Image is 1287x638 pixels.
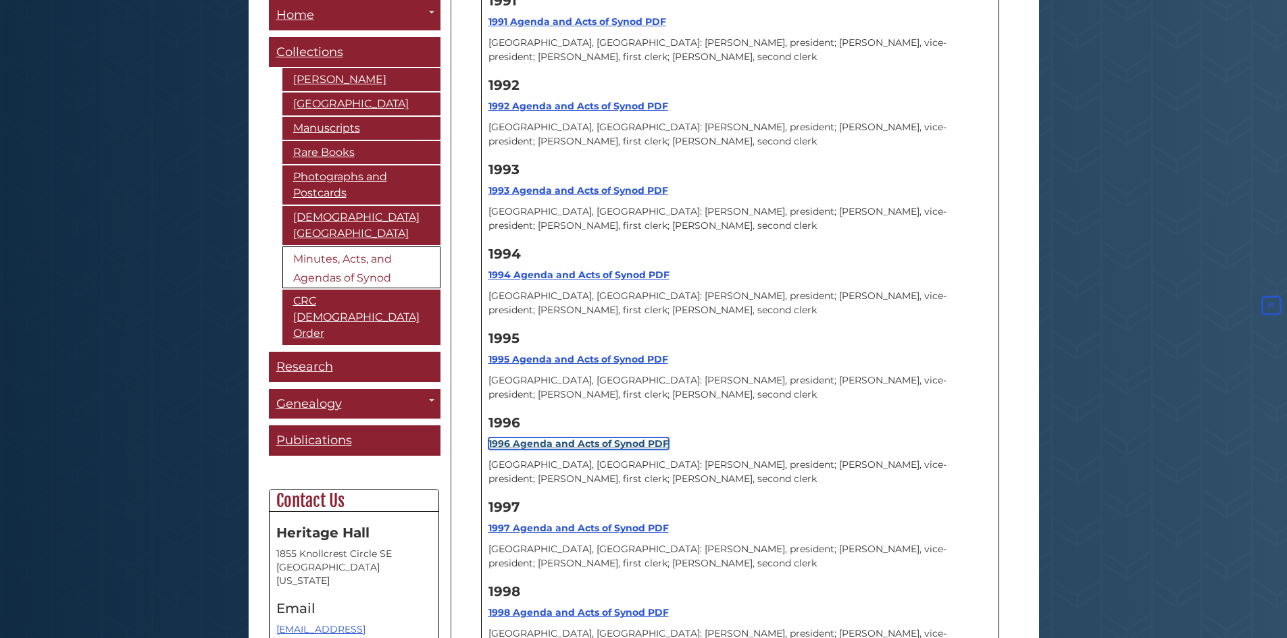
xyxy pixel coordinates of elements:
[282,246,440,288] a: Minutes, Acts, and Agendas of Synod
[488,373,992,402] p: [GEOGRAPHIC_DATA], [GEOGRAPHIC_DATA]: [PERSON_NAME], president; [PERSON_NAME], vice-president; [P...
[488,289,992,317] p: [GEOGRAPHIC_DATA], [GEOGRAPHIC_DATA]: [PERSON_NAME], president; [PERSON_NAME], vice-president; [P...
[488,437,669,450] a: 1996 Agenda and Acts of Synod PDF
[488,542,992,570] p: [GEOGRAPHIC_DATA], [GEOGRAPHIC_DATA]: [PERSON_NAME], president; [PERSON_NAME], vice-president; [P...
[282,165,440,205] a: Photographs and Postcards
[276,601,432,616] h4: Email
[488,161,520,178] strong: 1993
[269,37,440,68] a: Collections
[488,353,668,365] a: 1995 Agenda and Acts of Synod PDF
[488,269,670,281] a: 1994 Agenda and Acts of Synod PDF
[488,583,520,600] strong: 1998
[276,433,352,448] span: Publications
[488,246,521,262] strong: 1994
[488,205,992,233] p: [GEOGRAPHIC_DATA], [GEOGRAPHIC_DATA]: [PERSON_NAME], president; [PERSON_NAME], vice-president; [P...
[488,458,992,486] p: [GEOGRAPHIC_DATA], [GEOGRAPHIC_DATA]: [PERSON_NAME], president; [PERSON_NAME], vice-president; [P...
[282,141,440,164] a: Rare Books
[488,499,520,515] strong: 1997
[488,77,520,93] strong: 1992
[276,547,432,587] address: 1855 Knollcrest Circle SE [GEOGRAPHIC_DATA][US_STATE]
[488,330,520,346] strong: 1995
[488,606,669,618] a: 1998 Agenda and Acts of Synod PDF
[488,184,668,196] a: 1993 Agenda and Acts of Synod PDF
[282,117,440,140] a: Manuscripts
[269,352,440,382] a: Research
[282,290,440,345] a: CRC [DEMOGRAPHIC_DATA] Order
[276,525,370,541] strong: Heritage Hall
[270,490,438,512] h2: Contact Us
[488,522,669,534] a: 1997 Agenda and Acts of Synod PDF
[488,16,666,28] a: 1991 Agenda and Acts of Synod PDF
[276,396,342,411] span: Genealogy
[488,36,992,64] p: [GEOGRAPHIC_DATA], [GEOGRAPHIC_DATA]: [PERSON_NAME], president; [PERSON_NAME], vice-president; [P...
[276,7,314,22] span: Home
[282,206,440,245] a: [DEMOGRAPHIC_DATA][GEOGRAPHIC_DATA]
[282,68,440,91] a: [PERSON_NAME]
[269,425,440,456] a: Publications
[488,100,668,112] a: 1992 Agenda and Acts of Synod PDF
[276,45,343,59] span: Collections
[488,120,992,149] p: [GEOGRAPHIC_DATA], [GEOGRAPHIC_DATA]: [PERSON_NAME], president; [PERSON_NAME], vice-president; [P...
[276,359,333,374] span: Research
[1259,300,1284,312] a: Back to Top
[282,92,440,115] a: [GEOGRAPHIC_DATA]
[488,415,520,431] strong: 1996
[269,389,440,419] a: Genealogy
